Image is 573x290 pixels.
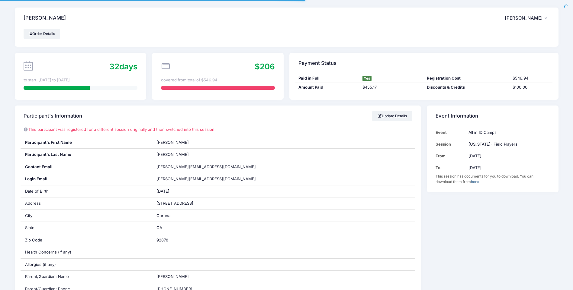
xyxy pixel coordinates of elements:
[465,150,549,162] td: [DATE]
[21,259,152,271] div: Allergies (if any)
[156,274,189,279] span: [PERSON_NAME]
[298,55,336,72] h4: Payment Status
[471,179,479,184] a: here
[21,185,152,197] div: Date of Birth
[21,222,152,234] div: State
[156,176,256,182] span: [PERSON_NAME][EMAIL_ADDRESS][DOMAIN_NAME]
[156,152,189,157] span: [PERSON_NAME]
[424,84,510,90] div: Discounts & Credits
[24,10,66,27] h4: [PERSON_NAME]
[24,29,60,39] a: Order Details
[24,127,412,133] p: This participant was registered for a different session originally and then switched into this se...
[21,173,152,185] div: Login Email
[156,225,162,230] span: CA
[21,161,152,173] div: Contact Email
[465,138,549,150] td: [US_STATE]- Field Players
[295,75,360,81] div: Paid in Full
[156,201,193,206] span: [STREET_ADDRESS]
[436,150,465,162] td: From
[156,140,189,145] span: [PERSON_NAME]
[21,197,152,210] div: Address
[436,162,465,174] td: To
[436,174,549,184] div: This session has documents for you to download. You can download them from
[21,210,152,222] div: City
[156,189,169,194] span: [DATE]
[109,62,119,71] span: 32
[21,246,152,258] div: Health Concerns (if any)
[360,84,424,90] div: $455.17
[436,108,478,125] h4: Event Information
[295,84,360,90] div: Amount Paid
[436,127,465,138] td: Event
[109,61,137,72] div: days
[21,271,152,283] div: Parent/Guardian: Name
[362,76,372,81] span: Yes
[505,11,550,25] button: [PERSON_NAME]
[156,238,168,242] span: 92878
[372,111,412,121] a: Update Details
[255,62,275,71] span: $206
[465,127,549,138] td: All in ID Camps
[424,75,510,81] div: Registration Cost
[21,234,152,246] div: Zip Code
[156,164,256,169] span: [PERSON_NAME][EMAIL_ADDRESS][DOMAIN_NAME]
[21,137,152,149] div: Participant's First Name
[21,149,152,161] div: Participant's Last Name
[510,75,552,81] div: $546.94
[465,162,549,174] td: [DATE]
[505,15,543,21] span: [PERSON_NAME]
[161,77,275,83] div: covered from total of $546.94
[510,84,552,90] div: $100.00
[156,213,170,218] span: Corona
[24,77,137,83] div: to start. [DATE] to [DATE]
[24,108,82,125] h4: Participant's Information
[436,138,465,150] td: Session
